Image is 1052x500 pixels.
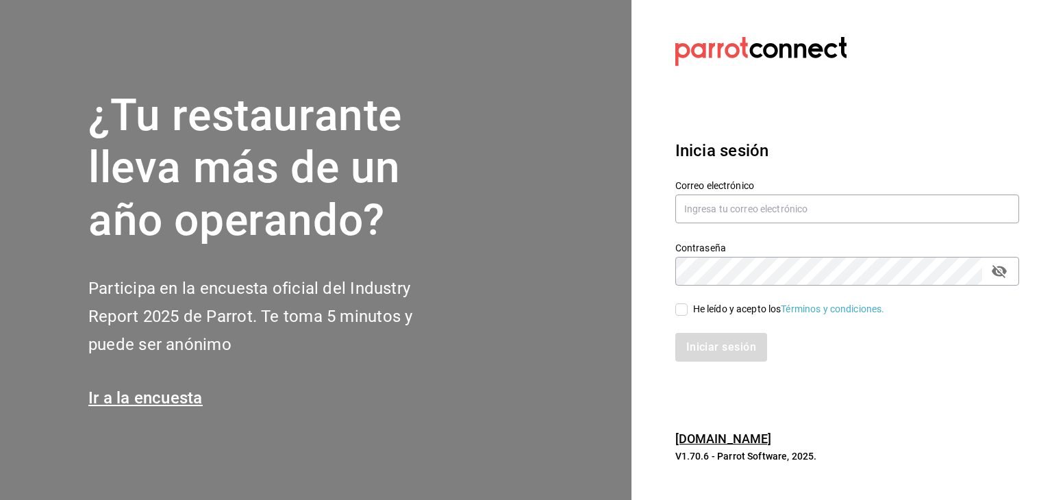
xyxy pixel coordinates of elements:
div: He leído y acepto los [693,302,885,316]
h2: Participa en la encuesta oficial del Industry Report 2025 de Parrot. Te toma 5 minutos y puede se... [88,275,458,358]
h3: Inicia sesión [675,138,1019,163]
h1: ¿Tu restaurante lleva más de un año operando? [88,90,458,247]
button: passwordField [988,260,1011,283]
label: Contraseña [675,242,1019,252]
label: Correo electrónico [675,180,1019,190]
a: Términos y condiciones. [781,303,884,314]
a: [DOMAIN_NAME] [675,432,772,446]
input: Ingresa tu correo electrónico [675,195,1019,223]
a: Ir a la encuesta [88,388,203,408]
p: V1.70.6 - Parrot Software, 2025. [675,449,1019,463]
